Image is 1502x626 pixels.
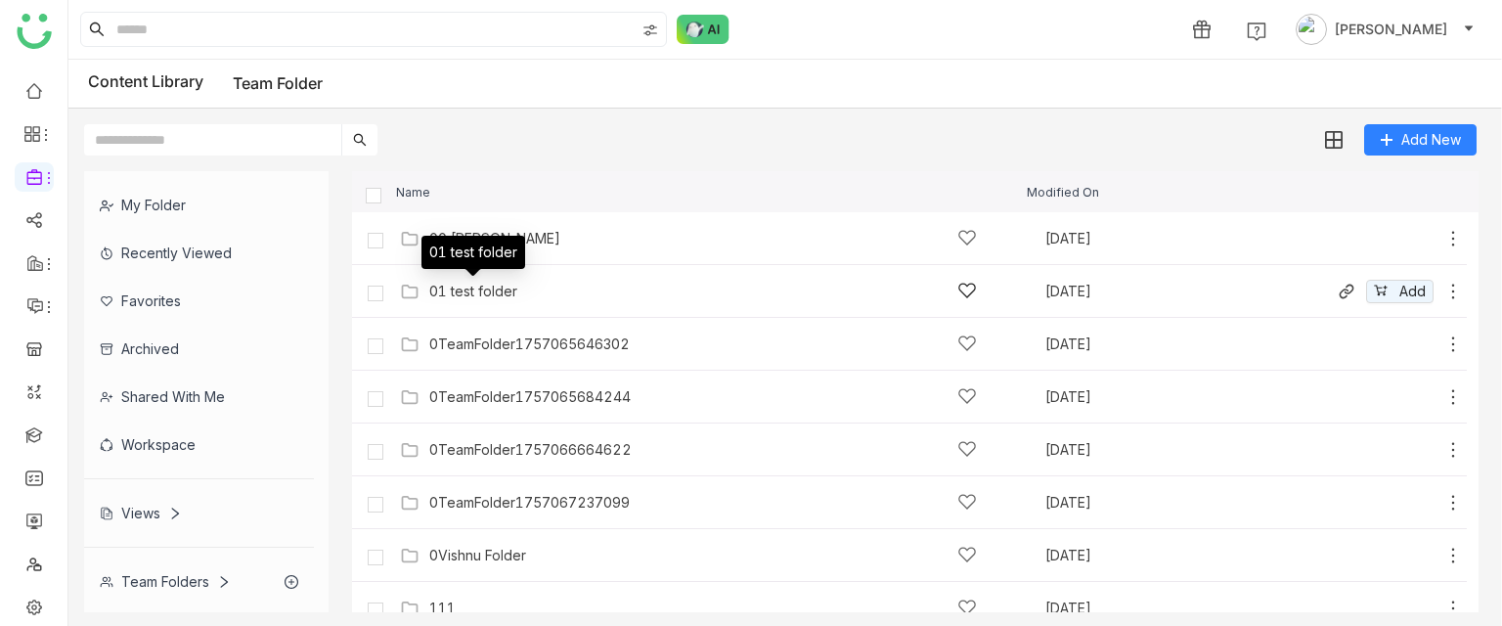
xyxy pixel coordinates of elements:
img: logo [17,14,52,49]
div: [DATE] [1045,549,1249,562]
div: [DATE] [1045,390,1249,404]
a: 01 test folder [429,284,517,299]
img: Folder [400,229,420,248]
div: Team Folders [100,573,231,590]
div: Archived [84,325,314,373]
div: [DATE] [1045,496,1249,510]
div: [DATE] [1045,232,1249,246]
img: ask-buddy-normal.svg [677,15,729,44]
button: Add New [1364,124,1477,156]
img: Folder [400,387,420,407]
img: Folder [400,599,420,618]
div: [DATE] [1045,602,1249,615]
div: [DATE] [1045,337,1249,351]
a: 0Vishnu Folder [429,548,526,563]
a: Team Folder [233,73,323,93]
div: Recently Viewed [84,229,314,277]
a: 0TeamFolder1757067237099 [429,495,630,511]
div: Favorites [84,277,314,325]
img: avatar [1296,14,1327,45]
span: [PERSON_NAME] [1335,19,1447,40]
span: Name [396,186,430,199]
div: My Folder [84,181,314,229]
div: 01 test folder [421,236,525,269]
div: Content Library [88,71,323,96]
button: [PERSON_NAME] [1292,14,1479,45]
button: Add [1366,280,1434,303]
img: Folder [400,493,420,513]
img: Folder [400,282,420,301]
span: Modified On [1027,186,1099,199]
div: Workspace [84,421,314,469]
img: search-type.svg [642,22,658,38]
img: grid.svg [1325,131,1343,149]
img: help.svg [1247,22,1266,41]
a: 0TeamFolder1757065646302 [429,336,630,352]
div: Views [100,505,182,521]
div: [DATE] [1045,443,1249,457]
a: 0TeamFolder1757066664622 [429,442,632,458]
div: [DATE] [1045,285,1249,298]
a: 00 [PERSON_NAME] [429,231,560,246]
a: 111 [429,601,456,616]
img: Folder [400,546,420,565]
span: Add [1399,281,1426,302]
a: 0TeamFolder1757065684244 [429,389,631,405]
img: Folder [400,440,420,460]
div: Shared with me [84,373,314,421]
img: Folder [400,335,420,354]
span: Add New [1401,129,1461,151]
